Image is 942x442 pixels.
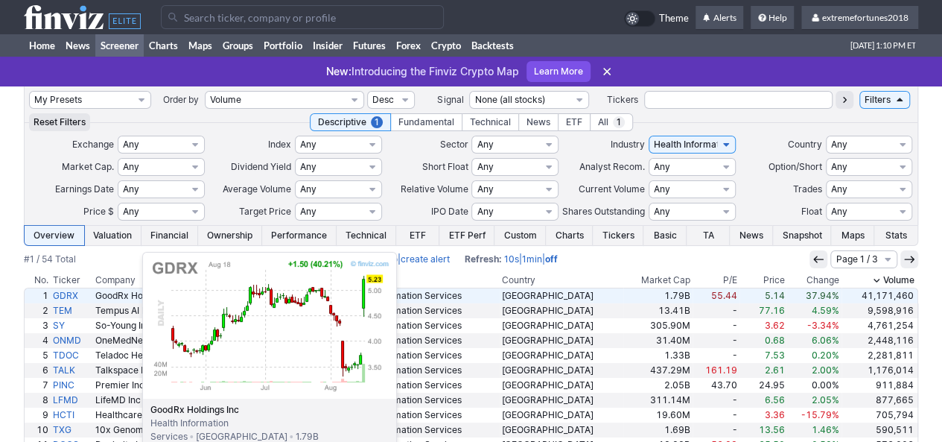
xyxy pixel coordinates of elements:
p: Introducing the Finviz Crypto Map [326,64,519,79]
a: Groups [217,34,258,57]
a: 3.62 [739,318,786,333]
th: P/E [693,273,739,288]
a: 3.36 [739,408,786,423]
a: 1min [522,253,542,265]
a: 37.94% [786,288,841,303]
span: 1.46% [812,424,839,435]
a: 13.56 [739,423,786,438]
a: - [693,303,739,318]
span: 0.68 [764,335,784,346]
a: Insider [308,34,348,57]
a: -3.34% [786,318,841,333]
a: Home [24,34,60,57]
a: Ownership [198,226,262,245]
span: 3.36 [764,409,784,420]
span: Earnings Date [55,183,114,195]
a: Basic [643,226,687,245]
a: News [730,226,773,245]
a: Snapshot [773,226,831,245]
a: ETF Perf [439,226,494,245]
a: ONMD [51,333,93,348]
a: Stats [874,226,917,245]
span: Price $ [83,206,114,217]
a: Health Information Services [342,393,500,408]
span: Short Float [421,161,468,172]
a: Financial [141,226,198,245]
a: 2.00% [786,363,841,378]
a: Talkspace Inc [93,363,276,378]
a: 2.05% [786,393,841,408]
div: ETF [558,113,591,131]
span: -15.79% [801,409,839,420]
a: 6.56 [739,393,786,408]
b: Refresh: [465,253,502,265]
span: Relative Volume [400,183,468,195]
span: 2.05% [812,394,839,405]
input: Search [161,5,444,29]
a: off [545,253,558,265]
span: Option/Short [768,161,822,172]
a: [GEOGRAPHIC_DATA] [500,333,624,348]
a: 9 [25,408,51,423]
a: TXG [51,423,93,438]
a: Health Information Services [342,408,500,423]
a: 2.61 [739,363,786,378]
a: 1.69B [623,423,693,438]
a: 4,761,254 [841,318,917,333]
a: extremefortunes2018 [801,6,918,30]
a: 2.05B [623,378,693,393]
span: 3.62 [764,320,784,331]
a: create alert [401,253,450,265]
span: 1 [371,116,383,128]
span: New: [326,65,351,78]
a: SY [51,318,93,333]
a: 6 [25,363,51,378]
a: Tempus AI Inc [93,303,276,318]
a: 4 [25,333,51,348]
a: 3 [25,318,51,333]
a: Charts [144,34,183,57]
th: Company [93,273,276,288]
th: Industry [342,273,500,288]
span: 77.16 [758,305,784,316]
a: Health Information Services [342,318,500,333]
span: Market Cap. [62,161,114,172]
a: 7 [25,378,51,393]
a: - [693,348,739,363]
span: 6.56 [764,394,784,405]
span: Trades [793,183,822,195]
a: Help [751,6,794,30]
a: 0.68 [739,333,786,348]
a: TEM [51,303,93,318]
a: 13.41B [623,303,693,318]
span: • [287,431,296,442]
span: -3.34% [807,320,839,331]
span: Order by [163,94,199,105]
a: Filters [859,91,910,109]
a: Maps [183,34,217,57]
th: Change [786,273,841,288]
a: Futures [348,34,391,57]
th: Price [739,273,786,288]
span: | | [465,252,558,267]
b: GoodRx Holdings Inc [150,403,389,417]
span: Country [788,139,822,150]
span: Exchange [72,139,114,150]
span: Index [268,139,291,150]
a: 311.14M [623,393,693,408]
a: Healthcare Triangle Inc [93,408,276,423]
a: 590,511 [841,423,917,438]
span: Sector [439,139,468,150]
span: Average Volume [223,183,291,195]
a: [GEOGRAPHIC_DATA] [500,408,624,423]
span: Tickers [607,94,638,105]
span: Industry [611,139,645,150]
a: -15.79% [786,408,841,423]
div: #1 / 54 Total [24,252,76,267]
a: Health Information Services [342,333,500,348]
a: Alerts [696,6,743,30]
a: 705,794 [841,408,917,423]
span: 5.14 [764,290,784,301]
a: Screener [95,34,144,57]
a: [GEOGRAPHIC_DATA] [500,288,624,303]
